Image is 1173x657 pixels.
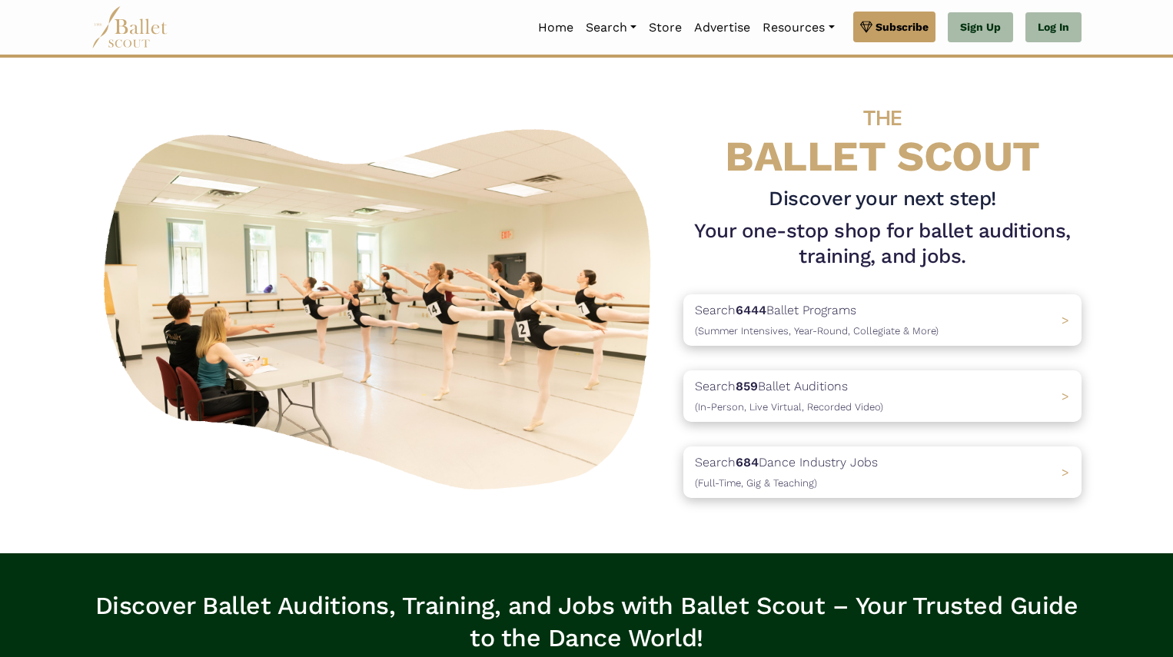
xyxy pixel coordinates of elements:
span: (Summer Intensives, Year-Round, Collegiate & More) [695,325,939,337]
a: Home [532,12,580,44]
a: Log In [1025,12,1082,43]
span: (In-Person, Live Virtual, Recorded Video) [695,401,883,413]
p: Search Dance Industry Jobs [695,453,878,492]
a: Resources [756,12,840,44]
span: Subscribe [876,18,929,35]
a: Sign Up [948,12,1013,43]
a: Subscribe [853,12,935,42]
img: gem.svg [860,18,872,35]
img: A group of ballerinas talking to each other in a ballet studio [91,112,671,499]
a: Advertise [688,12,756,44]
a: Search [580,12,643,44]
b: 6444 [736,303,766,317]
h3: Discover Ballet Auditions, Training, and Jobs with Ballet Scout – Your Trusted Guide to the Dance... [91,590,1082,654]
a: Search859Ballet Auditions(In-Person, Live Virtual, Recorded Video) > [683,370,1082,422]
a: Search684Dance Industry Jobs(Full-Time, Gig & Teaching) > [683,446,1082,498]
span: > [1062,389,1069,403]
span: THE [863,105,902,131]
h1: Your one-stop shop for ballet auditions, training, and jobs. [683,218,1082,270]
b: 859 [736,379,758,393]
h3: Discover your next step! [683,186,1082,212]
h4: BALLET SCOUT [683,88,1082,180]
p: Search Ballet Auditions [695,377,883,416]
span: (Full-Time, Gig & Teaching) [695,477,817,489]
b: 684 [736,455,759,470]
span: > [1062,465,1069,479]
a: Store [643,12,688,44]
p: Search Ballet Programs [695,300,939,340]
span: > [1062,313,1069,327]
a: Search6444Ballet Programs(Summer Intensives, Year-Round, Collegiate & More)> [683,294,1082,346]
